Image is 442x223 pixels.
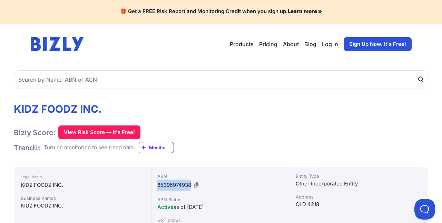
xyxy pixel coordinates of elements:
[14,103,174,115] h1: KIDZ FOODZ INC.
[296,180,422,188] div: Other Incorporated Entity
[157,182,191,188] span: 85395974938
[8,8,434,15] h4: 🎁 Get a FREE Risk Report and Monitoring Credit when you sign up.
[296,193,422,200] div: Address
[414,199,435,220] iframe: Toggle Customer Support
[14,128,56,137] h1: Bizly Score:
[157,204,174,210] span: Active
[230,40,254,48] button: Products
[259,40,277,48] a: Pricing
[296,173,422,180] div: Entity Type
[21,195,145,202] div: Business names
[288,8,322,14] a: Learn more »
[58,125,140,139] button: View Risk Score — It's Free!
[14,70,428,89] input: Search by Name, ABN or ACN
[157,203,284,211] div: as of [DATE]
[44,144,135,152] div: Turn on monitoring to see trend data.
[344,37,412,51] a: Sign Up Now. It's Free!
[157,173,284,180] div: ABN
[21,173,145,181] div: Legal Name
[283,40,299,48] a: About
[138,142,174,153] a: Monitor
[149,144,174,151] span: Monitor
[304,40,316,48] a: Blog
[21,181,145,189] div: KIDZ FOODZ INC.
[21,202,145,210] div: KIDZ FOODZ INC.
[157,196,284,203] div: ABN Status
[322,40,338,48] a: Log in
[296,200,422,209] div: QLD 4218
[14,143,41,152] h1: Trend :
